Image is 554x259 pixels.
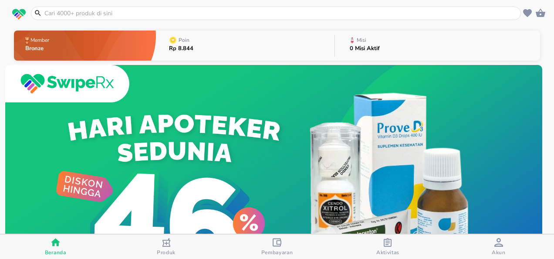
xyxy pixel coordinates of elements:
[492,249,506,256] span: Akun
[332,235,443,259] button: Aktivitas
[179,37,189,43] p: Poin
[12,9,26,20] img: logo_swiperx_s.bd005f3b.svg
[350,46,380,51] p: 0 Misi Aktif
[157,249,176,256] span: Produk
[376,249,399,256] span: Aktivitas
[44,9,519,18] input: Cari 4000+ produk di sini
[25,46,51,51] p: Bronze
[443,235,554,259] button: Akun
[169,46,193,51] p: Rp 8.844
[156,28,335,63] button: PoinRp 8.844
[335,28,540,63] button: Misi0 Misi Aktif
[30,37,49,43] p: Member
[45,249,66,256] span: Beranda
[357,37,366,43] p: Misi
[111,235,221,259] button: Produk
[222,235,332,259] button: Pembayaran
[14,28,156,63] button: MemberBronze
[261,249,293,256] span: Pembayaran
